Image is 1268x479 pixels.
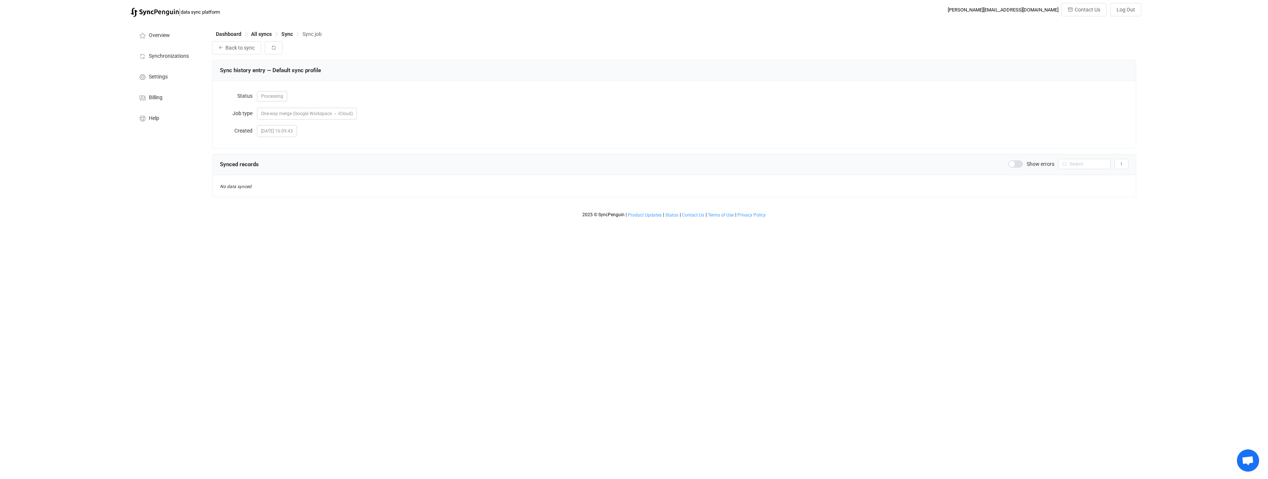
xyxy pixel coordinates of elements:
a: Product Updates [628,212,662,218]
a: Billing [131,87,205,107]
span: Synchronizations [149,53,189,59]
a: Help [131,107,205,128]
label: Status [220,88,257,103]
label: Job type [220,106,257,121]
a: Settings [131,66,205,87]
span: | [626,212,627,217]
span: | [663,212,664,217]
span: Sync job [302,31,322,37]
span: Synced records [220,161,259,168]
a: Terms of Use [707,212,734,218]
span: All syncs [251,31,272,37]
span: | [706,212,707,217]
button: Back to sync [212,41,261,54]
span: Show errors [1027,161,1054,167]
span: | [735,212,736,217]
a: Overview [131,24,205,45]
span: data sync platform [181,9,220,15]
span: Help [149,115,159,121]
div: Breadcrumb [216,31,322,37]
span: No data synced [220,184,251,189]
span: | [179,7,181,17]
a: Contact Us [682,212,705,218]
span: Processing [257,91,287,101]
span: 2025 © SyncPenguin [582,212,625,217]
input: Search [1058,159,1111,169]
a: Synchronizations [131,45,205,66]
a: Privacy Policy [737,212,766,218]
img: syncpenguin.svg [131,8,179,17]
span: Overview [149,33,170,38]
span: One-way merge (Google Workspace → iCloud) [261,111,353,116]
label: Created [220,123,257,138]
span: Sync [281,31,293,37]
span: | [680,212,681,217]
div: [PERSON_NAME][EMAIL_ADDRESS][DOMAIN_NAME] [948,7,1058,13]
span: [DATE] 16:09:43 [257,125,297,137]
span: Settings [149,74,168,80]
span: Sync history entry — Default sync profile [220,67,321,74]
span: Contact Us [1075,7,1100,13]
span: Status [665,212,678,218]
button: Contact Us [1061,3,1107,16]
span: Privacy Policy [737,212,766,218]
span: Contact Us [682,212,704,218]
span: Dashboard [216,31,241,37]
div: Open chat [1237,449,1259,472]
button: Log Out [1110,3,1141,16]
span: Back to sync [225,45,255,51]
a: Status [665,212,679,218]
span: Billing [149,95,163,101]
a: |data sync platform [131,7,220,17]
span: Log Out [1117,7,1135,13]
